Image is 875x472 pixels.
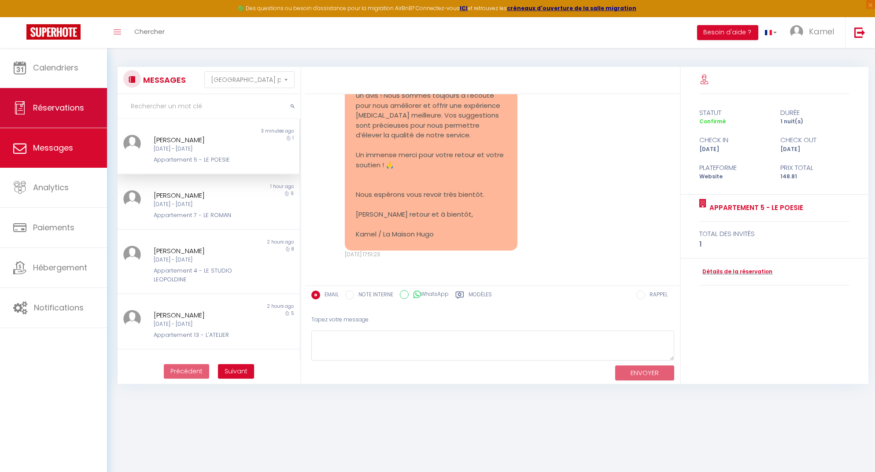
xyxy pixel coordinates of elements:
div: [DATE] 17:51:23 [345,251,517,259]
label: Modèles [469,291,492,302]
span: 8 [292,246,294,252]
button: Next [218,364,254,379]
span: Kamel [809,26,834,37]
div: [DATE] [775,145,856,154]
div: Website [694,173,775,181]
button: ENVOYER [615,365,674,381]
img: ... [790,25,803,38]
div: Tapez votre message [311,309,674,331]
img: Super Booking [26,24,81,40]
div: 1 nuit(s) [775,118,856,126]
span: 9 [291,190,294,197]
div: Appartement 5 - LE POESIE [154,155,248,164]
a: ICI [460,4,468,12]
div: check in [694,135,775,145]
h3: MESSAGES [141,70,186,90]
div: [PERSON_NAME] [154,310,248,321]
span: Chercher [134,27,165,36]
div: total des invités [699,229,849,239]
div: 148.81 [775,173,856,181]
span: 1 [292,135,294,141]
div: 2 hours ago [209,303,300,310]
div: 2 hours ago [209,239,300,246]
span: Notifications [34,302,84,313]
div: 1 hour ago [209,183,300,190]
span: Réservations [33,102,84,113]
div: [PERSON_NAME] [154,190,248,201]
img: ... [123,190,141,208]
span: Précédent [170,367,203,376]
div: [DATE] - [DATE] [154,320,248,328]
span: Calendriers [33,62,78,73]
label: NOTE INTERNE [354,291,393,300]
span: Suivant [225,367,247,376]
div: [DATE] - [DATE] [154,256,248,264]
button: Previous [164,364,209,379]
button: Ouvrir le widget de chat LiveChat [7,4,33,30]
div: [DATE] [694,145,775,154]
span: 5 [291,310,294,317]
div: [DATE] - [DATE] [154,200,248,209]
div: 9 hours ago [209,358,300,365]
a: créneaux d'ouverture de la salle migration [507,4,636,12]
div: Appartement 4 - LE STUDIO LEOPOLDINE [154,266,248,284]
div: statut [694,107,775,118]
img: ... [123,310,141,328]
span: Hébergement [33,262,87,273]
div: Prix total [775,162,856,173]
div: Appartement 7 - LE ROMAN [154,211,248,220]
span: Confirmé [699,118,726,125]
div: [DATE] - [DATE] [154,145,248,153]
div: 3 minutes ago [209,128,300,135]
span: Paiements [33,222,74,233]
div: 1 [699,239,849,250]
span: Messages [33,142,73,153]
img: ... [123,246,141,263]
div: [PERSON_NAME] [154,135,248,145]
span: Analytics [33,182,69,193]
button: Besoin d'aide ? [697,25,758,40]
label: EMAIL [320,291,339,300]
a: Chercher [128,17,171,48]
img: ... [123,135,141,152]
div: Plateforme [694,162,775,173]
label: WhatsApp [409,290,449,300]
a: Détails de la réservation [699,268,772,276]
div: durée [775,107,856,118]
div: Appartement 13 - L'ATELIER [154,331,248,339]
div: [PERSON_NAME] [154,246,248,256]
a: ... Kamel [783,17,845,48]
label: RAPPEL [645,291,668,300]
div: check out [775,135,856,145]
input: Rechercher un mot clé [118,94,300,119]
a: Appartement 5 - LE POESIE [706,203,803,213]
img: logout [854,27,865,38]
